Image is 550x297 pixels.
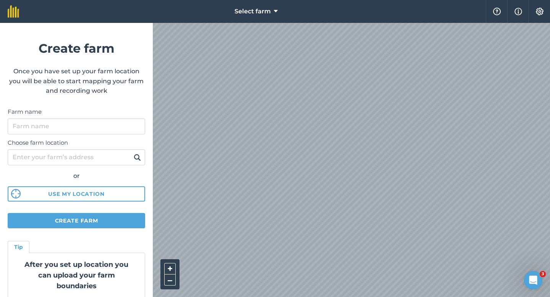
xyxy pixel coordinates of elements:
input: Farm name [8,118,145,134]
img: A question mark icon [492,8,501,15]
iframe: Intercom live chat [524,271,542,289]
button: + [164,263,176,274]
button: Create farm [8,213,145,228]
input: Enter your farm’s address [8,149,145,165]
p: Once you have set up your farm location you will be able to start mapping your farm and recording... [8,66,145,96]
button: Use my location [8,186,145,202]
span: Select farm [235,7,271,16]
strong: After you set up location you can upload your farm boundaries [24,260,128,290]
button: – [164,274,176,286]
img: svg+xml;base64,PHN2ZyB4bWxucz0iaHR0cDovL3d3dy53My5vcmcvMjAwMC9zdmciIHdpZHRoPSIxOSIgaGVpZ2h0PSIyNC... [134,153,141,162]
span: 3 [540,271,546,277]
div: or [8,171,145,181]
label: Choose farm location [8,138,145,147]
img: svg+xml;base64,PHN2ZyB4bWxucz0iaHR0cDovL3d3dy53My5vcmcvMjAwMC9zdmciIHdpZHRoPSIxNyIgaGVpZ2h0PSIxNy... [514,7,522,16]
h1: Create farm [8,39,145,58]
label: Farm name [8,107,145,116]
img: A cog icon [535,8,544,15]
h4: Tip [14,243,23,251]
img: svg%3e [11,189,21,199]
img: fieldmargin Logo [8,5,19,18]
